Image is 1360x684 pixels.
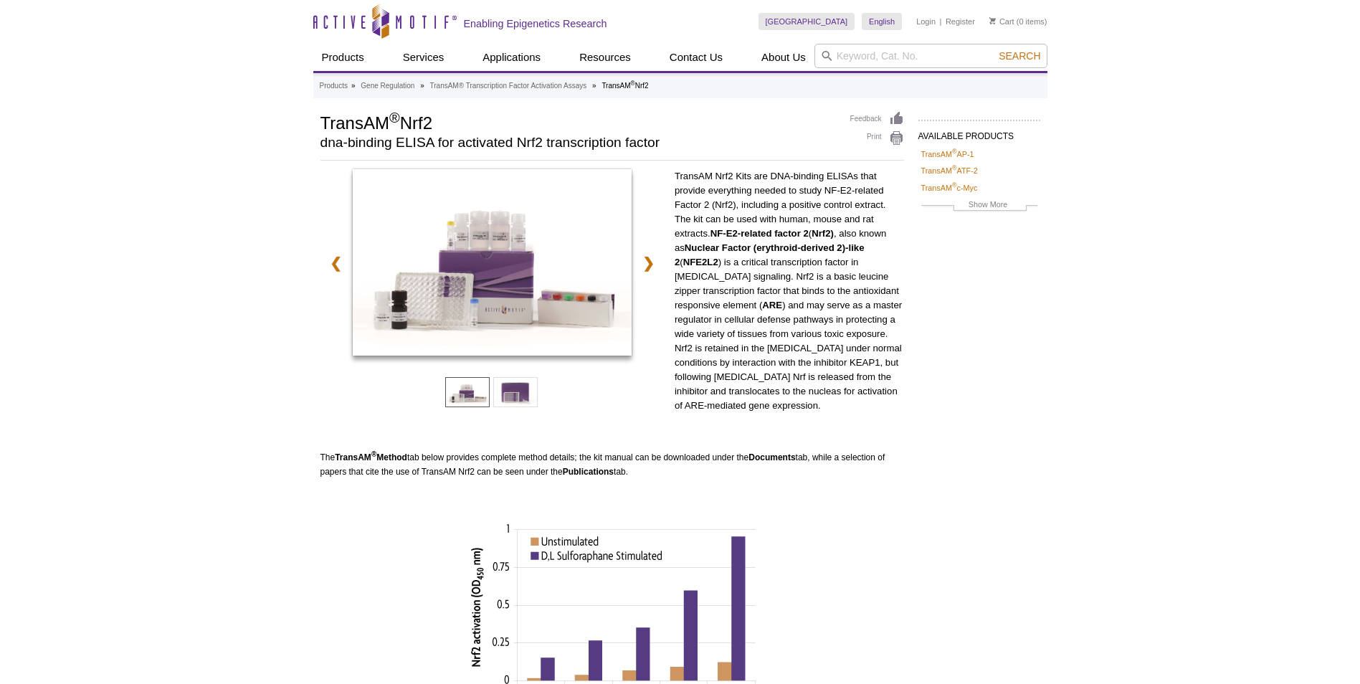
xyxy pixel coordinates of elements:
[675,169,904,413] p: TransAM Nrf2 Kits are DNA-binding ELISAs that provide everything needed to study NF-E2-related Fa...
[420,82,424,90] li: »
[464,17,607,30] h2: Enabling Epigenetics Research
[320,111,836,133] h1: TransAM Nrf2
[313,44,373,71] a: Products
[353,169,632,356] img: TransAM Nrf2 Kit
[592,82,596,90] li: »
[633,247,664,280] a: ❯
[361,80,414,92] a: Gene Regulation
[661,44,731,71] a: Contact Us
[940,13,942,30] li: |
[563,467,614,477] strong: Publications
[631,80,635,87] sup: ®
[921,198,1037,214] a: Show More
[353,169,632,360] a: TransAM Nrf2 Kit
[759,13,855,30] a: [GEOGRAPHIC_DATA]
[862,13,902,30] a: English
[389,110,400,125] sup: ®
[335,452,407,462] strong: TransAM Method
[952,181,957,189] sup: ®
[748,452,795,462] strong: Documents
[320,80,348,92] a: Products
[371,450,376,458] sup: ®
[850,130,904,146] a: Print
[683,257,718,267] strong: NFE2L2
[921,148,974,161] a: TransAM®AP-1
[918,120,1040,146] h2: AVAILABLE PRODUCTS
[320,247,351,280] a: ❮
[989,13,1047,30] li: (0 items)
[474,44,549,71] a: Applications
[430,80,587,92] a: TransAM® Transcription Factor Activation Assays
[812,228,834,239] strong: Nrf2)
[999,50,1040,62] span: Search
[320,136,836,149] h2: dna-binding ELISA for activated Nrf2 transcription factor
[753,44,814,71] a: About Us
[952,148,957,155] sup: ®
[710,228,809,239] strong: NF-E2-related factor 2
[946,16,975,27] a: Register
[394,44,453,71] a: Services
[351,82,356,90] li: »
[762,300,782,310] strong: ARE
[921,181,978,194] a: TransAM®c-Myc
[952,165,957,172] sup: ®
[989,16,1014,27] a: Cart
[814,44,1047,68] input: Keyword, Cat. No.
[571,44,639,71] a: Resources
[675,242,865,267] strong: Nuclear Factor (erythroid-derived 2)-like 2
[989,17,996,24] img: Your Cart
[994,49,1045,62] button: Search
[850,111,904,127] a: Feedback
[601,82,648,90] li: TransAM Nrf2
[916,16,936,27] a: Login
[921,164,978,177] a: TransAM®ATF-2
